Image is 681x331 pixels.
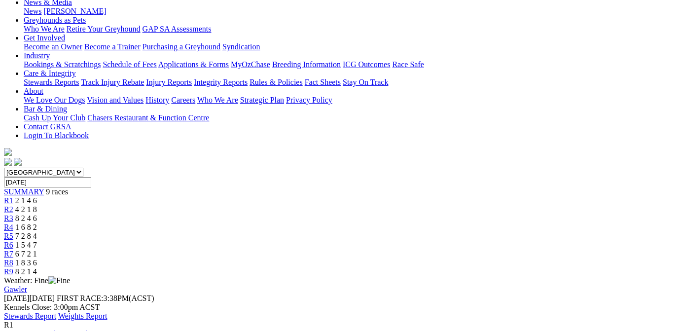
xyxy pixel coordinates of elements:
a: News [24,7,41,15]
a: Stay On Track [343,78,388,86]
a: R7 [4,250,13,258]
div: News & Media [24,7,677,16]
a: Contact GRSA [24,122,71,131]
a: Injury Reports [146,78,192,86]
a: Industry [24,51,50,60]
img: logo-grsa-white.png [4,148,12,156]
span: [DATE] [4,294,30,302]
span: 1 6 8 2 [15,223,37,231]
span: 2 1 4 6 [15,196,37,205]
a: Gawler [4,285,27,294]
span: Weather: Fine [4,276,70,285]
div: Industry [24,60,677,69]
a: R3 [4,214,13,222]
a: Weights Report [58,312,108,320]
div: About [24,96,677,105]
a: Strategic Plan [240,96,284,104]
a: R6 [4,241,13,249]
span: 1 8 3 6 [15,258,37,267]
a: Applications & Forms [158,60,229,69]
div: Care & Integrity [24,78,677,87]
span: 3:38PM(ACST) [57,294,154,302]
span: 8 2 4 6 [15,214,37,222]
a: Bar & Dining [24,105,67,113]
a: Stewards Report [4,312,56,320]
a: Who We Are [197,96,238,104]
a: SUMMARY [4,187,44,196]
a: Chasers Restaurant & Function Centre [87,113,209,122]
a: Care & Integrity [24,69,76,77]
a: R4 [4,223,13,231]
span: [DATE] [4,294,55,302]
a: Schedule of Fees [103,60,156,69]
a: R2 [4,205,13,214]
a: Race Safe [392,60,424,69]
a: ICG Outcomes [343,60,390,69]
a: Breeding Information [272,60,341,69]
a: R8 [4,258,13,267]
a: Syndication [222,42,260,51]
a: Login To Blackbook [24,131,89,140]
img: Fine [48,276,70,285]
span: 7 2 8 4 [15,232,37,240]
a: Track Injury Rebate [81,78,144,86]
span: 4 2 1 8 [15,205,37,214]
a: Careers [171,96,195,104]
div: Get Involved [24,42,677,51]
span: R1 [4,321,13,329]
a: MyOzChase [231,60,270,69]
span: 8 2 1 4 [15,267,37,276]
div: Greyhounds as Pets [24,25,677,34]
a: Who We Are [24,25,65,33]
a: History [145,96,169,104]
a: Retire Your Greyhound [67,25,141,33]
a: R9 [4,267,13,276]
input: Select date [4,177,91,187]
a: Greyhounds as Pets [24,16,86,24]
a: [PERSON_NAME] [43,7,106,15]
div: Kennels Close: 3:00pm ACST [4,303,677,312]
a: Become an Owner [24,42,82,51]
a: Become a Trainer [84,42,141,51]
div: Bar & Dining [24,113,677,122]
span: 1 5 4 7 [15,241,37,249]
a: Bookings & Scratchings [24,60,101,69]
a: About [24,87,43,95]
a: Fact Sheets [305,78,341,86]
a: Stewards Reports [24,78,79,86]
a: GAP SA Assessments [143,25,212,33]
a: We Love Our Dogs [24,96,85,104]
a: R1 [4,196,13,205]
span: 9 races [46,187,68,196]
a: Purchasing a Greyhound [143,42,220,51]
a: Rules & Policies [250,78,303,86]
a: Get Involved [24,34,65,42]
span: 6 7 2 1 [15,250,37,258]
a: Cash Up Your Club [24,113,85,122]
img: facebook.svg [4,158,12,166]
a: Integrity Reports [194,78,248,86]
img: twitter.svg [14,158,22,166]
a: Vision and Values [87,96,143,104]
a: R5 [4,232,13,240]
a: Privacy Policy [286,96,332,104]
span: FIRST RACE: [57,294,103,302]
